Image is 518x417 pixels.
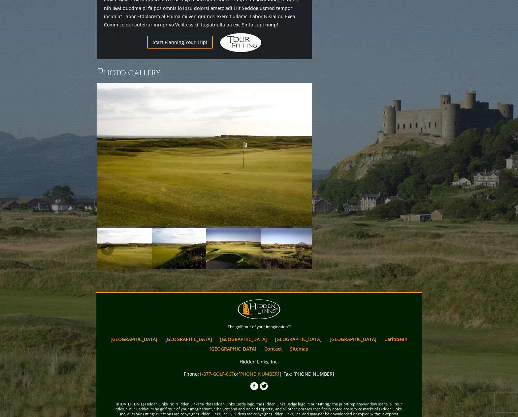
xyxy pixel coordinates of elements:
[147,36,213,49] a: Start Planning Your Trip!
[97,370,421,378] p: Phone: or | Fax: [PHONE_NUMBER]
[97,323,421,330] p: The golf tour of your imagination™
[381,334,411,344] a: Caribbean
[260,382,268,390] img: Twitter
[219,33,262,53] img: Hidden Links
[326,334,380,344] a: [GEOGRAPHIC_DATA]
[217,334,270,344] a: [GEOGRAPHIC_DATA]
[272,334,325,344] a: [GEOGRAPHIC_DATA]
[101,242,114,255] a: Previous
[287,344,312,354] a: Sitemap
[162,334,215,344] a: [GEOGRAPHIC_DATA]
[107,334,161,344] a: [GEOGRAPHIC_DATA]
[97,358,421,366] p: Hidden Links, Inc.
[239,371,279,377] a: [PHONE_NUMBER]
[199,371,234,377] a: 1-877-GOLF-067
[261,344,285,354] a: Contact
[206,344,260,354] a: [GEOGRAPHIC_DATA]
[250,382,258,390] img: Facebook
[295,242,308,255] a: Next
[97,66,312,79] h3: Photo Gallery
